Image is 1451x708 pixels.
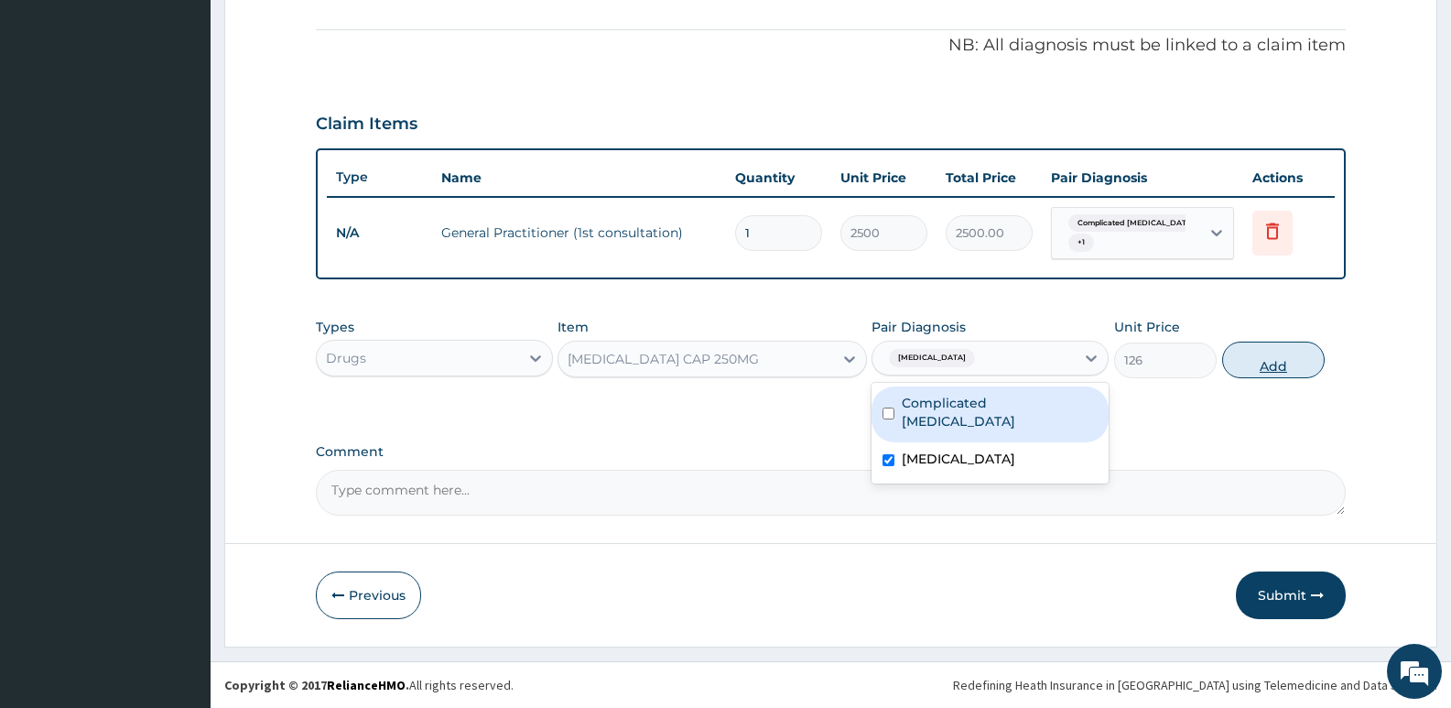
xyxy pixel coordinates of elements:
td: General Practitioner (1st consultation) [432,214,726,251]
p: NB: All diagnosis must be linked to a claim item [316,34,1346,58]
button: Submit [1236,572,1346,619]
div: [MEDICAL_DATA] CAP 250MG [568,350,759,368]
label: Complicated [MEDICAL_DATA] [902,394,1098,430]
div: Chat with us now [95,103,308,126]
td: N/A [327,216,432,250]
div: Redefining Heath Insurance in [GEOGRAPHIC_DATA] using Telemedicine and Data Science! [953,676,1437,694]
footer: All rights reserved. [211,661,1451,708]
th: Actions [1243,159,1335,196]
div: Drugs [326,349,366,367]
span: + 1 [1068,234,1094,252]
label: Types [316,320,354,335]
th: Quantity [726,159,831,196]
a: RelianceHMO [327,677,406,693]
span: We're online! [106,231,253,416]
button: Add [1222,342,1325,378]
h3: Claim Items [316,114,417,135]
th: Total Price [937,159,1042,196]
img: d_794563401_company_1708531726252_794563401 [34,92,74,137]
textarea: Type your message and hit 'Enter' [9,500,349,564]
button: Previous [316,572,421,619]
label: Pair Diagnosis [872,318,966,336]
span: Complicated [MEDICAL_DATA] [1068,214,1204,233]
th: Name [432,159,726,196]
th: Unit Price [831,159,937,196]
label: [MEDICAL_DATA] [902,450,1015,468]
th: Pair Diagnosis [1042,159,1243,196]
th: Type [327,160,432,194]
label: Item [558,318,589,336]
strong: Copyright © 2017 . [224,677,409,693]
span: [MEDICAL_DATA] [889,349,975,367]
div: Minimize live chat window [300,9,344,53]
label: Comment [316,444,1346,460]
label: Unit Price [1114,318,1180,336]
